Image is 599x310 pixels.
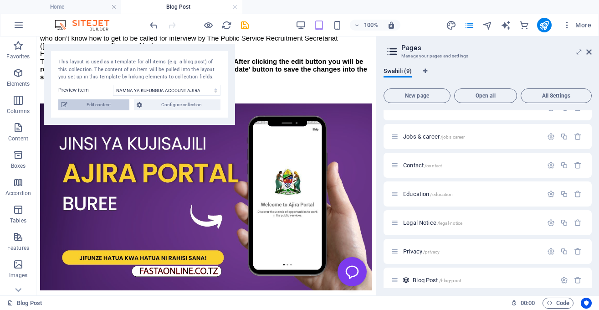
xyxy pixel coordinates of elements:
[7,244,29,252] p: Features
[70,99,127,110] span: Edit content
[5,190,31,197] p: Accordion
[363,20,378,31] h6: 100%
[437,221,463,226] span: /legal-notice
[221,20,232,31] button: reload
[454,88,517,103] button: Open all
[401,52,573,60] h3: Manage your pages and settings
[521,88,592,103] button: All Settings
[547,298,569,309] span: Code
[203,20,214,31] button: Click here to leave preview mode and continue editing
[402,276,410,284] div: This layout is used as a template for all items (e.g. a blog post) of this collection. The conten...
[403,162,442,169] span: Click to open page
[350,20,382,31] button: 100%
[410,277,556,283] div: Blog Post/blog-post
[58,99,129,110] button: Edit content
[301,221,330,250] button: Open chatbot window
[525,93,588,98] span: All Settings
[221,20,232,31] i: Reload page
[547,190,555,198] div: Settings
[547,133,555,140] div: Settings
[464,20,475,31] i: Pages (Ctrl+Alt+S)
[10,217,26,224] p: Tables
[384,88,451,103] button: New page
[559,18,595,32] button: More
[413,277,461,284] span: Click to open page
[560,161,568,169] div: Duplicate
[547,161,555,169] div: Settings
[521,298,535,309] span: 00 00
[388,93,446,98] span: New page
[7,298,42,309] a: Click to cancel selection. Double-click to open Pages
[574,161,582,169] div: Remove
[423,249,440,254] span: /privacy
[458,93,513,98] span: Open all
[403,219,462,226] span: Click to open page
[581,298,592,309] button: Usercentrics
[401,44,592,52] h2: Pages
[527,300,528,306] span: :
[400,191,543,197] div: Education/education
[58,85,113,96] label: Preview item
[400,134,543,139] div: Jobs & career/jobs-career
[148,20,159,31] button: undo
[547,248,555,255] div: Settings
[574,133,582,140] div: Remove
[400,162,543,168] div: Contact/contact
[440,134,465,139] span: /jobs-career
[425,163,442,168] span: /contact
[121,2,242,12] h4: Blog Post
[574,190,582,198] div: Remove
[403,248,440,255] span: Click to open page
[7,108,30,115] p: Columns
[400,248,543,254] div: Privacy/privacy
[560,219,568,227] div: Duplicate
[400,220,543,226] div: Legal Notice/legal-notice
[8,135,28,142] p: Content
[430,192,452,197] span: /education
[543,298,573,309] button: Code
[145,99,218,110] span: Configure collection
[519,20,530,31] button: commerce
[239,20,250,31] button: save
[6,53,30,60] p: Favorites
[539,20,549,31] i: Publish
[574,276,582,284] div: Remove
[574,219,582,227] div: Remove
[560,276,568,284] div: Settings
[387,21,395,29] i: On resize automatically adjust zoom level to fit chosen device.
[574,248,582,255] div: Remove
[240,20,250,31] i: Save (Ctrl+S)
[403,191,453,197] span: Click to open page
[7,80,30,88] p: Elements
[560,190,568,198] div: Duplicate
[58,58,220,81] div: This layout is used as a template for all items (e.g. a blog post) of this collection. The conten...
[384,67,592,85] div: Language Tabs
[446,20,456,31] i: Design (Ctrl+Alt+Y)
[134,99,220,110] button: Configure collection
[560,248,568,255] div: Duplicate
[11,162,26,170] p: Boxes
[482,20,493,31] i: Navigator
[403,133,465,140] span: Click to open page
[446,20,457,31] button: design
[52,20,121,31] img: Editor Logo
[482,20,493,31] button: navigator
[537,18,552,32] button: publish
[511,298,535,309] h6: Session time
[501,20,511,31] i: AI Writer
[9,272,28,279] p: Images
[148,20,159,31] i: Undo: Edit headline (Ctrl+Z)
[439,278,461,283] span: /blog-post
[560,133,568,140] div: Duplicate
[464,20,475,31] button: pages
[547,219,555,227] div: Settings
[384,66,412,78] span: Swahili (9)
[563,21,591,30] span: More
[501,20,512,31] button: text_generator
[519,20,529,31] i: Commerce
